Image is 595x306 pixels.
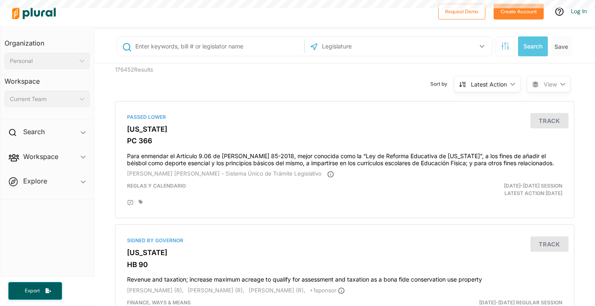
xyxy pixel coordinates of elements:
span: Sort by [430,80,454,88]
span: [DATE]-[DATE] Regular Session [479,299,562,306]
div: Latest Action [471,80,507,89]
button: Request Demo [438,4,485,19]
div: Latest Action: [DATE] [419,182,569,197]
div: Personal [10,57,76,65]
span: Finance, Ways & Means [127,299,191,306]
button: Export [8,282,62,300]
span: + 1 sponsor [309,287,345,294]
button: Save [551,36,571,56]
h3: PC 366 [127,137,562,145]
button: Track [530,236,569,252]
a: Create Account [494,7,544,15]
h3: HB 90 [127,260,562,269]
h3: Workspace [5,69,90,87]
h4: Revenue and taxation; increase maximum acreage to qualify for assessment and taxation as a bona f... [127,272,562,283]
div: 176452 Results [109,63,227,95]
button: Track [530,113,569,128]
h2: Search [23,127,45,136]
span: [PERSON_NAME] (R), [127,287,184,294]
span: Reglas y Calendario [127,183,186,189]
span: [DATE]-[DATE] Session [504,183,562,189]
button: Search [518,36,548,56]
div: Current Team [10,95,76,104]
h3: [US_STATE] [127,248,562,257]
span: Export [19,287,46,294]
input: Legislature [321,39,410,54]
span: View [544,80,557,89]
button: Create Account [494,4,544,19]
span: [PERSON_NAME] [PERSON_NAME] - Sistema Único de Trámite Legislativo [127,170,321,177]
a: Request Demo [438,7,485,15]
span: [PERSON_NAME] (R), [188,287,245,294]
span: Search Filters [501,42,509,49]
div: Add tags [139,200,143,205]
div: Signed by Governor [127,237,562,244]
h3: [US_STATE] [127,125,562,133]
h4: Para enmendar el Artículo 9.06 de [PERSON_NAME] 85-2018, mejor conocida como la “Ley de Reforma E... [127,149,562,167]
h3: Organization [5,31,90,49]
a: Log In [571,7,587,15]
input: Enter keywords, bill # or legislator name [134,39,302,54]
span: [PERSON_NAME] (R), [249,287,305,294]
div: Add Position Statement [127,200,134,206]
div: Passed Lower [127,113,562,121]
